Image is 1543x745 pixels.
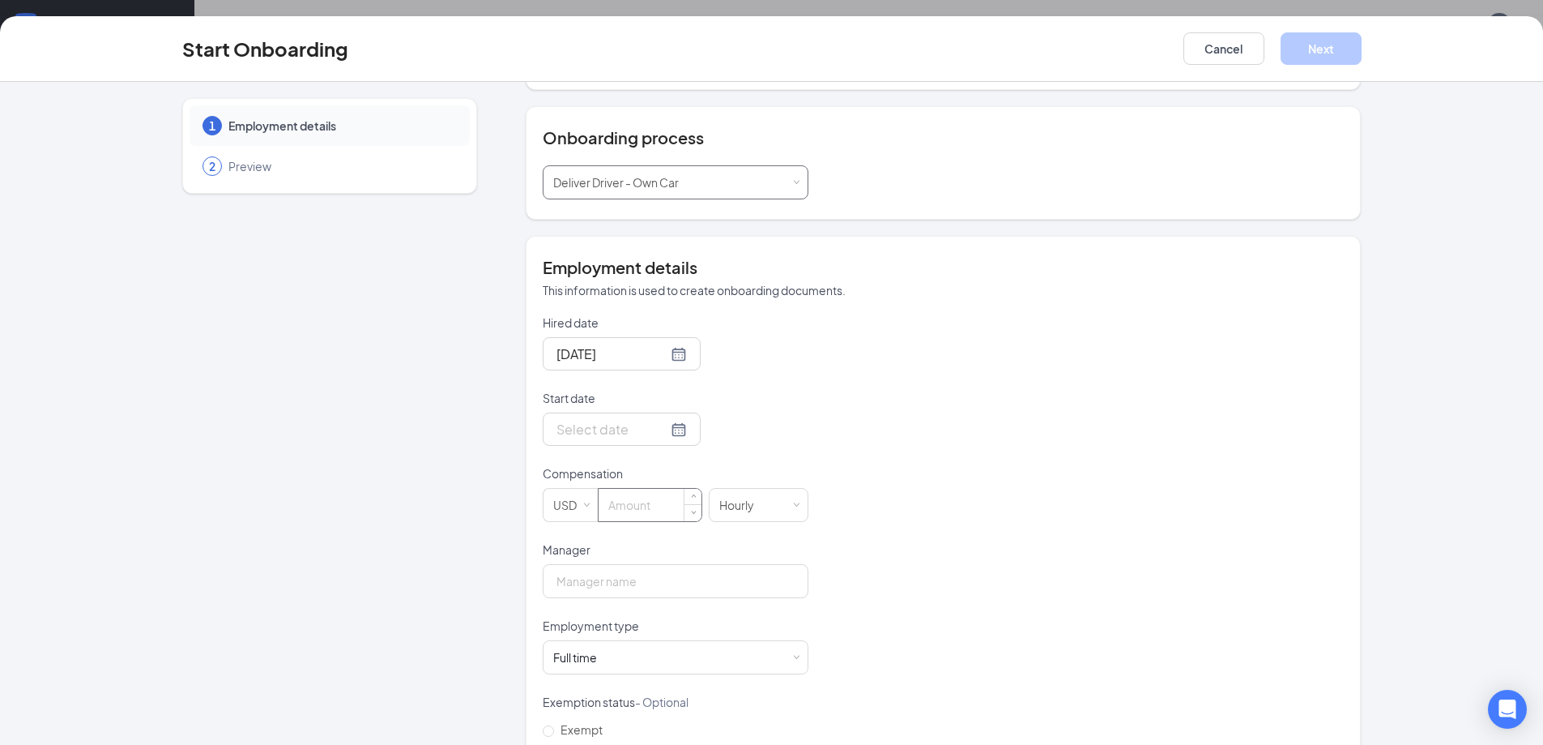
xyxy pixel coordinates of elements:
[553,166,690,199] div: [object Object]
[1281,32,1362,65] button: Next
[543,390,808,406] p: Start date
[543,618,808,634] p: Employment type
[543,694,808,710] p: Exemption status
[553,175,679,190] span: Deliver Driver - Own Car
[556,419,667,439] input: Select date
[209,118,215,134] span: 1
[1183,32,1264,65] button: Cancel
[228,118,454,134] span: Employment details
[543,282,1344,298] p: This information is used to create onboarding documents.
[543,542,808,558] p: Manager
[684,489,701,505] span: Increase Value
[228,158,454,174] span: Preview
[543,315,808,331] p: Hired date
[599,489,701,521] input: Amount
[543,465,808,482] p: Compensation
[553,489,588,521] div: USD
[684,504,701,520] span: Decrease Value
[553,649,597,666] div: Full time
[554,722,609,737] span: Exempt
[553,649,608,666] div: [object Object]
[543,564,808,598] input: Manager name
[543,126,1344,149] h4: Onboarding process
[543,256,1344,279] h4: Employment details
[1488,690,1527,729] div: Open Intercom Messenger
[209,158,215,174] span: 2
[556,344,667,364] input: Sep 15, 2025
[719,489,765,521] div: Hourly
[182,35,348,62] h3: Start Onboarding
[635,695,688,709] span: - Optional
